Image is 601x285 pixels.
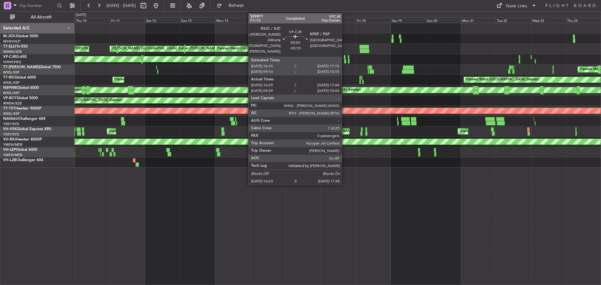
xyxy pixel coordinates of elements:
span: T7-ELLY [3,45,17,48]
a: VH-LEPGlobal 6000 [3,148,37,152]
button: Quick Links [493,1,540,11]
a: VH-RIUHawker 800XP [3,138,42,141]
div: Tue 22 [496,17,531,23]
div: Fri 11 [110,17,145,23]
div: Planned Maint [GEOGRAPHIC_DATA] (Seletar) [465,75,539,84]
div: Planned Maint [GEOGRAPHIC_DATA] (Seletar) [287,85,361,95]
a: YSSY/SYD [3,132,19,137]
span: T7-[PERSON_NAME] [3,65,39,69]
div: Wed 23 [531,17,566,23]
div: Fri 18 [356,17,391,23]
span: N8998K [3,86,18,90]
span: N604AU [3,117,18,121]
span: VP-CJR [3,55,16,59]
div: Wed 16 [285,17,321,23]
a: YMEN/MEB [3,153,22,157]
div: Planned Maint [GEOGRAPHIC_DATA] (Seletar) [49,96,122,105]
a: VP-CJRG-650 [3,55,27,59]
div: [PERSON_NAME] [GEOGRAPHIC_DATA] (Sultan [PERSON_NAME] [PERSON_NAME] - Subang) [111,44,263,53]
div: Tue 15 [250,17,285,23]
span: T7-RIC [3,76,15,79]
span: VH-LEP [3,148,16,152]
div: Thu 17 [321,17,356,23]
div: Sat 19 [391,17,426,23]
a: T7-TSTHawker 900XP [3,107,41,110]
span: Refresh [223,3,249,8]
span: All Aircraft [16,15,66,19]
a: WMSA/SZB [3,101,22,106]
a: WSSL/XSP [3,111,20,116]
a: YMEN/MEB [3,142,22,147]
a: T7-[PERSON_NAME]Global 7500 [3,65,61,69]
a: T7-ELLYG-550 [3,45,28,48]
div: Mon 14 [215,17,250,23]
input: Trip Number [19,1,55,10]
div: Sat 12 [145,17,180,23]
a: M-JGVJGlobal 5000 [3,34,38,38]
div: Unplanned Maint Sydney ([PERSON_NAME] Intl) [109,127,186,136]
div: Thu 10 [75,17,110,23]
a: VH-L2BChallenger 604 [3,158,43,162]
span: VH-RIU [3,138,16,141]
div: Unplanned Maint Sydney ([PERSON_NAME] Intl) [460,127,537,136]
span: T7-TST [3,107,15,110]
div: Mon 21 [461,17,496,23]
button: All Aircraft [7,12,68,22]
a: VH-VSKGlobal Express XRS [3,127,51,131]
div: Planned Maint [GEOGRAPHIC_DATA] (Sultan [PERSON_NAME] [PERSON_NAME] - Subang) [217,44,362,53]
a: VP-BCYGlobal 5000 [3,96,38,100]
div: [DATE] [76,13,86,18]
a: VHHH/HKG [3,60,22,64]
span: M-JGVJ [3,34,17,38]
div: Quick Links [506,3,527,9]
a: WSSL/XSP [3,70,20,75]
span: VH-VSK [3,127,17,131]
div: Thu 24 [566,17,601,23]
div: Sun 13 [180,17,215,23]
span: VH-L2B [3,158,16,162]
div: Planned Maint [GEOGRAPHIC_DATA] (Seletar) [114,75,188,84]
a: N604AUChallenger 604 [3,117,45,121]
button: Refresh [214,1,251,11]
a: T7-RICGlobal 6000 [3,76,36,79]
a: WSSL/XSP [3,91,20,95]
div: Unplanned Maint Sydney ([PERSON_NAME] Intl) [284,127,361,136]
span: [DATE] - [DATE] [106,3,136,8]
a: WMSA/SZB [3,49,22,54]
a: YSSY/SYD [3,122,19,126]
span: VP-BCY [3,96,17,100]
a: N8998KGlobal 6000 [3,86,39,90]
div: Sun 20 [426,17,461,23]
a: WIHH/HLP [3,39,20,44]
a: WSSL/XSP [3,80,20,85]
div: Planned Maint [GEOGRAPHIC_DATA][PERSON_NAME] (Mineta [GEOGRAPHIC_DATA][PERSON_NAME]) [251,54,419,64]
